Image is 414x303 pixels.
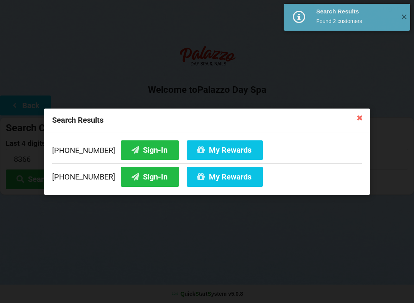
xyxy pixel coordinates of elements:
div: [PHONE_NUMBER] [52,163,362,186]
button: My Rewards [187,167,263,186]
button: Sign-In [121,140,179,160]
div: Found 2 customers [316,17,395,25]
div: [PHONE_NUMBER] [52,140,362,163]
button: My Rewards [187,140,263,160]
div: Search Results [316,8,395,15]
div: Search Results [44,109,370,132]
button: Sign-In [121,167,179,186]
